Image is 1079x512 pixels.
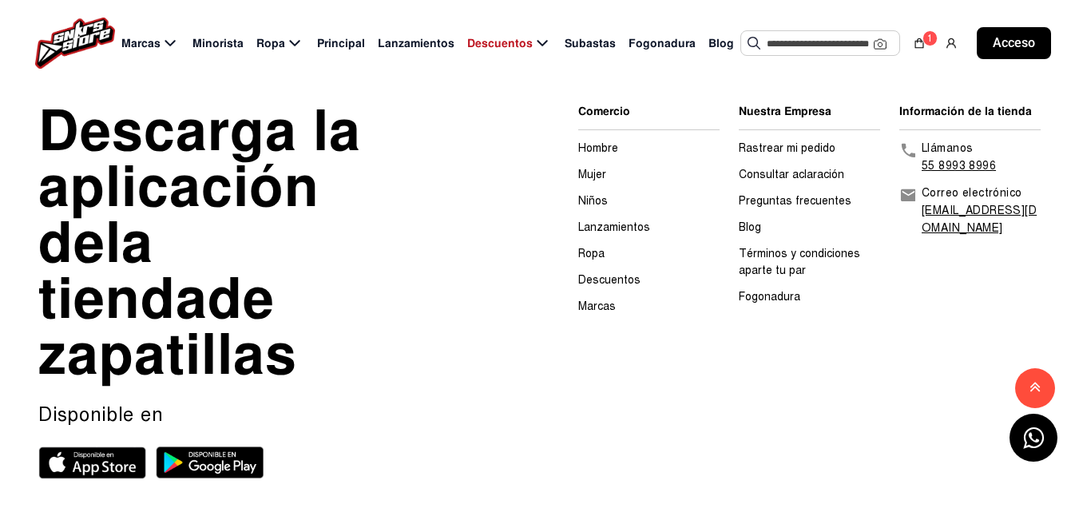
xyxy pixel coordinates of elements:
a: Ropa [578,247,605,260]
a: Preguntas frecuentes [739,194,851,208]
font: 1 [927,33,933,44]
a: Niños [578,194,608,208]
a: Lanzamientos [578,220,650,234]
font: Comercio [578,104,630,118]
font: la tienda [38,207,208,335]
font: Subastas [565,36,616,50]
font: Descuentos [467,36,533,50]
a: 55 8993 8996 [922,159,996,173]
a: Marcas [578,300,616,313]
img: Cámara [874,38,887,50]
font: Llámanos [922,141,973,155]
font: Descarga la aplicación de [38,95,361,279]
a: Llámanos55 8993 8996 [899,140,1041,175]
font: Principal [317,36,365,50]
a: Fogonadura [739,290,800,304]
a: Rastrear mi pedido [739,141,835,155]
font: Marcas [121,36,161,50]
font: Fogonadura [629,36,696,50]
font: Disponible en [38,403,163,427]
a: Términos y condiciones aparte tu par [739,247,860,277]
a: Hombre [578,141,618,155]
a: Correo electrónico[EMAIL_ADDRESS][DOMAIN_NAME] [899,185,1041,237]
font: Información de la tienda [899,104,1032,118]
font: Lanzamientos [378,36,454,50]
img: Tienda de aplicaciones de zapatillas [38,447,146,479]
font: Minorista [192,36,244,50]
font: [EMAIL_ADDRESS][DOMAIN_NAME] [922,204,1037,235]
font: de zapatillas [38,263,297,391]
img: Tienda de zapatillas Play Store [156,447,264,478]
font: Nuestra Empresa [739,104,831,118]
a: Blog [739,220,761,234]
img: compras [913,37,926,50]
font: Blog [708,36,734,50]
a: Descuentos [578,273,641,287]
font: Correo electrónico [922,186,1022,200]
a: Consultar aclaración [739,168,844,181]
img: Buscar [748,37,760,50]
img: logo [35,18,115,69]
font: Acceso [993,35,1035,50]
font: Ropa [256,36,285,50]
a: Mujer [578,168,606,181]
img: usuario [945,37,958,50]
